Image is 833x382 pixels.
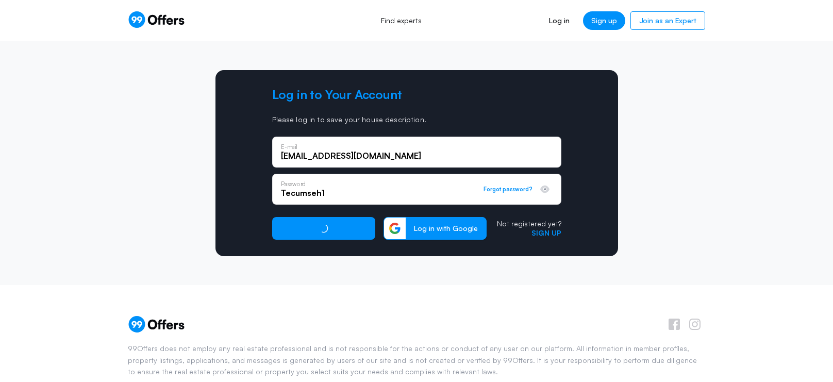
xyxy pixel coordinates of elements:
p: E-mail [281,144,297,150]
span: Log in with Google [406,224,486,233]
h2: Log in to Your Account [272,87,561,103]
button: Forgot password? [484,186,532,193]
a: Sign up [531,228,561,237]
p: 99Offers does not employ any real estate professional and is not responsible for the actions or c... [128,343,705,377]
a: Sign up [583,11,625,30]
a: Log in [541,11,577,30]
button: Log in with Google [384,217,487,240]
p: Not registered yet? [497,219,561,228]
p: Please log in to save your house description. [272,115,561,124]
a: Join as an Expert [630,11,705,30]
p: Password [281,181,306,187]
a: Find experts [370,9,433,32]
